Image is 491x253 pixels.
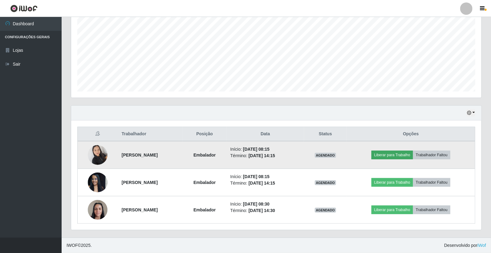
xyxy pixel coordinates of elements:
span: AGENDADO [315,208,336,213]
strong: Embalador [193,180,216,185]
img: 1737733011541.jpeg [88,169,108,195]
th: Status [304,127,347,141]
button: Liberar para Trabalho [371,178,413,187]
th: Data [227,127,304,141]
li: Término: [230,207,300,214]
li: Término: [230,180,300,186]
li: Término: [230,153,300,159]
button: Liberar para Trabalho [371,206,413,214]
th: Opções [347,127,475,141]
button: Trabalhador Faltou [413,178,450,187]
th: Posição [183,127,227,141]
span: IWOF [67,243,78,248]
strong: Embalador [193,153,216,157]
button: Trabalhador Faltou [413,206,450,214]
time: [DATE] 14:15 [249,153,275,158]
strong: [PERSON_NAME] [122,153,158,157]
strong: [PERSON_NAME] [122,207,158,212]
time: [DATE] 08:30 [243,202,270,206]
strong: Embalador [193,207,216,212]
time: [DATE] 14:30 [249,208,275,213]
span: © 2025 . [67,242,92,249]
img: CoreUI Logo [10,5,38,12]
span: AGENDADO [315,180,336,185]
span: AGENDADO [315,153,336,158]
strong: [PERSON_NAME] [122,180,158,185]
time: [DATE] 14:15 [249,181,275,186]
li: Início: [230,201,300,207]
span: Desenvolvido por [444,242,486,249]
button: Liberar para Trabalho [371,151,413,159]
li: Início: [230,173,300,180]
th: Trabalhador [118,127,183,141]
time: [DATE] 08:15 [243,147,270,152]
a: iWof [477,243,486,248]
img: 1738436502768.jpeg [88,197,108,223]
img: 1722007663957.jpeg [88,142,108,168]
button: Trabalhador Faltou [413,151,450,159]
li: Início: [230,146,300,153]
time: [DATE] 08:15 [243,174,270,179]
